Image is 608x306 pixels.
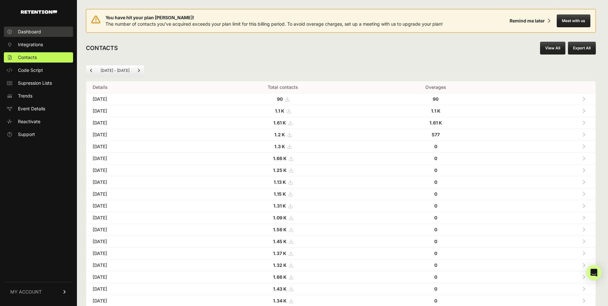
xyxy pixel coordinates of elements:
[273,298,293,303] a: 1.34 K
[86,129,197,141] td: [DATE]
[86,81,197,93] th: Details
[86,165,197,176] td: [DATE]
[4,91,73,101] a: Trends
[434,156,437,161] strong: 0
[586,265,602,280] div: Open Intercom Messenger
[273,262,287,268] strong: 1.32 K
[18,131,35,138] span: Support
[557,14,590,27] button: Meet with us
[273,227,287,232] strong: 1.56 K
[540,42,565,55] a: View All
[275,108,291,114] a: 1.1 K
[18,80,52,86] span: Supression Lists
[434,191,437,197] strong: 0
[86,224,197,236] td: [DATE]
[434,251,437,256] strong: 0
[86,212,197,224] td: [DATE]
[18,54,37,61] span: Contacts
[273,156,287,161] strong: 1.66 K
[274,191,292,197] a: 1.15 K
[274,179,292,185] a: 1.13 K
[86,153,197,165] td: [DATE]
[429,120,442,125] strong: 1.61 K
[18,106,45,112] span: Event Details
[86,65,96,76] a: Previous
[273,215,287,220] strong: 1.09 K
[273,274,287,280] strong: 1.66 K
[431,108,440,114] strong: 1.1 K
[274,179,286,185] strong: 1.13 K
[277,96,289,102] a: 90
[105,14,443,21] span: You have hit your plan [PERSON_NAME]!
[18,118,40,125] span: Reactivate
[273,286,293,292] a: 1.43 K
[434,274,437,280] strong: 0
[4,52,73,63] a: Contacts
[568,42,596,55] button: Export All
[18,29,41,35] span: Dashboard
[273,286,287,292] strong: 1.43 K
[273,203,286,208] strong: 1.31 K
[10,289,42,295] span: MY ACCOUNT
[273,167,287,173] strong: 1.25 K
[4,65,73,75] a: Code Script
[4,78,73,88] a: Supression Lists
[4,282,73,302] a: MY ACCOUNT
[510,18,545,24] div: Remind me later
[274,132,291,137] a: 1.2 K
[273,251,293,256] a: 1.37 K
[86,200,197,212] td: [DATE]
[273,274,293,280] a: 1.66 K
[197,81,369,93] th: Total contacts
[273,167,293,173] a: 1.25 K
[434,144,437,149] strong: 0
[434,227,437,232] strong: 0
[86,117,197,129] td: [DATE]
[86,236,197,248] td: [DATE]
[434,203,437,208] strong: 0
[86,44,118,53] h2: CONTACTS
[4,104,73,114] a: Event Details
[273,215,293,220] a: 1.09 K
[434,239,437,244] strong: 0
[86,105,197,117] td: [DATE]
[434,179,437,185] strong: 0
[434,262,437,268] strong: 0
[273,262,293,268] a: 1.32 K
[273,120,286,125] strong: 1.61 K
[507,15,553,27] button: Remind me later
[273,251,286,256] strong: 1.37 K
[273,239,293,244] a: 1.45 K
[86,271,197,283] td: [DATE]
[86,188,197,200] td: [DATE]
[273,156,293,161] a: 1.66 K
[432,132,440,137] strong: 577
[273,203,292,208] a: 1.31 K
[369,81,503,93] th: Overages
[274,191,286,197] strong: 1.15 K
[18,93,32,99] span: Trends
[274,132,285,137] strong: 1.2 K
[21,10,57,14] img: Retention.com
[86,93,197,105] td: [DATE]
[86,176,197,188] td: [DATE]
[277,96,283,102] strong: 90
[18,41,43,48] span: Integrations
[274,144,285,149] strong: 1.3 K
[96,68,133,73] li: [DATE] - [DATE]
[273,227,293,232] a: 1.56 K
[434,215,437,220] strong: 0
[434,286,437,292] strong: 0
[4,39,73,50] a: Integrations
[4,129,73,140] a: Support
[4,27,73,37] a: Dashboard
[86,248,197,259] td: [DATE]
[273,239,287,244] strong: 1.45 K
[275,108,284,114] strong: 1.1 K
[86,141,197,153] td: [DATE]
[86,259,197,271] td: [DATE]
[4,116,73,127] a: Reactivate
[434,167,437,173] strong: 0
[273,120,292,125] a: 1.61 K
[434,298,437,303] strong: 0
